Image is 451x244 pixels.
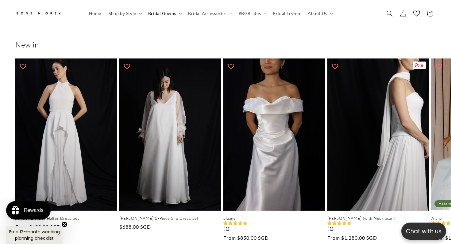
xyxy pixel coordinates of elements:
[9,229,60,241] span: Free 12-month wedding planning checklist
[239,11,261,16] span: #BGBrides
[148,11,176,16] span: Bridal Gowns
[433,60,445,72] button: Add to wishlist
[329,60,341,72] button: Add to wishlist
[145,7,184,20] summary: Bridal Gowns
[327,216,429,221] a: [PERSON_NAME] (with Neck Scarf)
[61,221,67,227] button: Close teaser
[119,216,221,221] a: [PERSON_NAME] 2-Piece Slip Dress Set
[105,7,145,20] summary: Shop by Style
[383,7,396,20] summary: Search
[13,6,79,21] a: Bone and Grey Bridal
[17,60,29,72] button: Add to wishlist
[401,227,446,236] p: Chat with us
[225,60,237,72] button: Add to wishlist
[304,7,335,20] summary: About Us
[401,223,446,240] button: Open chatbox
[269,7,304,20] a: Bridal Try-on
[15,40,436,49] h2: New in
[184,7,235,20] summary: Bridal Accessories
[121,60,133,72] button: Add to wishlist
[235,7,269,20] summary: #BGBrides
[85,7,105,20] a: Home
[89,11,101,16] span: Home
[308,11,327,16] span: About Us
[109,11,136,16] span: Shop by Style
[15,216,117,221] a: Juniper 2-Piece Halter Dress Set
[15,9,61,19] img: Bone and Grey Bridal
[188,11,227,16] span: Bridal Accessories
[223,216,325,221] a: Sloane
[24,208,43,213] div: Rewards
[273,11,300,16] span: Bridal Try-on
[6,226,63,244] div: Free 12-month wedding planning checklistClose teaser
